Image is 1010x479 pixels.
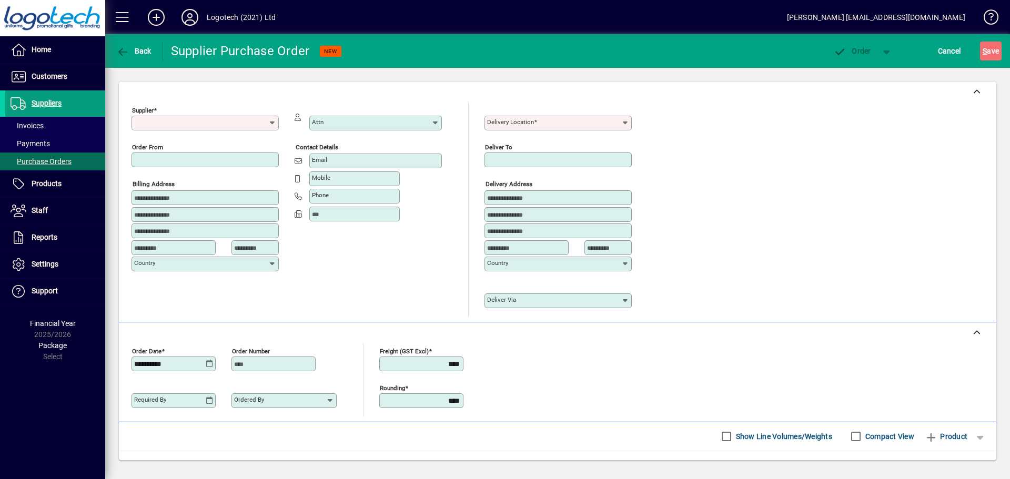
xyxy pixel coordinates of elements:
button: Profile [173,8,207,27]
label: Compact View [863,431,914,442]
span: NEW [324,48,337,55]
a: Support [5,278,105,304]
span: Reports [32,233,57,241]
button: Order [829,42,876,60]
button: Back [114,42,154,60]
span: Staff [32,206,48,215]
mat-label: Country [487,259,508,267]
span: Products [32,179,62,188]
span: Purchase Orders [11,157,72,166]
span: S [983,47,987,55]
div: [PERSON_NAME] [EMAIL_ADDRESS][DOMAIN_NAME] [787,9,965,26]
a: Purchase Orders [5,152,105,170]
mat-label: Rounding [380,384,405,391]
mat-label: Freight (GST excl) [380,347,429,354]
div: Supplier Purchase Order [171,43,310,59]
a: Products [5,171,105,197]
mat-label: Attn [312,118,324,126]
span: Financial Year [30,319,76,328]
span: Suppliers [32,99,62,107]
mat-label: Order number [232,347,270,354]
span: Invoices [11,121,44,130]
a: Customers [5,64,105,90]
span: Settings [32,260,58,268]
span: Cancel [938,43,961,59]
span: Payments [11,139,50,148]
span: Support [32,287,58,295]
mat-label: Order from [132,144,163,151]
mat-label: Order date [132,347,161,354]
a: Staff [5,198,105,224]
button: Cancel [935,42,964,60]
a: Invoices [5,117,105,135]
app-page-header-button: Back [105,42,163,60]
mat-label: Required by [134,396,166,403]
a: Reports [5,225,105,251]
mat-label: Mobile [312,174,330,181]
div: Logotech (2021) Ltd [207,9,276,26]
mat-label: Deliver via [487,296,516,303]
mat-label: Email [312,156,327,164]
mat-label: Country [134,259,155,267]
span: Order [834,47,871,55]
span: Package [38,341,67,350]
mat-label: Ordered by [234,396,264,403]
span: Home [32,45,51,54]
mat-label: Deliver To [485,144,512,151]
button: Save [980,42,1002,60]
a: Home [5,37,105,63]
a: Payments [5,135,105,152]
span: Customers [32,72,67,80]
span: ave [983,43,999,59]
a: Settings [5,251,105,278]
mat-label: Delivery Location [487,118,534,126]
mat-label: Phone [312,191,329,199]
label: Show Line Volumes/Weights [734,431,832,442]
button: Add [139,8,173,27]
a: Knowledge Base [976,2,997,36]
span: Back [116,47,151,55]
mat-label: Supplier [132,107,154,114]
